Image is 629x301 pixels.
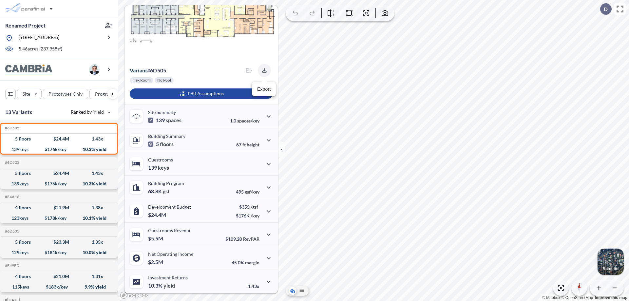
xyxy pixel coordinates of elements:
[89,64,100,75] img: user logo
[130,67,147,73] span: Variant
[5,108,32,116] p: 13 Variants
[251,213,259,218] span: /key
[242,142,246,147] span: ft
[230,118,259,123] p: 1.0
[603,266,619,271] p: Satellite
[148,109,176,115] p: Site Summary
[245,260,259,265] span: margin
[158,164,169,171] span: keys
[298,287,306,295] button: Site Plan
[232,260,259,265] p: 45.0%
[93,109,104,115] span: Yield
[604,6,608,12] p: D
[257,86,271,93] p: Export
[4,126,19,130] h5: Click to copy the code
[148,212,167,218] p: $24.4M
[4,263,19,268] h5: Click to copy the code
[18,34,59,42] p: [STREET_ADDRESS]
[245,189,259,195] span: gsf/key
[236,213,259,218] p: $176K
[5,22,46,29] p: Renamed Project
[48,91,83,97] p: Prototypes Only
[148,282,175,289] p: 10.3%
[23,91,30,97] p: Site
[163,282,175,289] span: yield
[120,292,149,299] a: Mapbox homepage
[89,89,125,99] button: Program
[561,295,593,300] a: OpenStreetMap
[130,88,273,99] button: Edit Assumptions
[4,229,19,234] h5: Click to copy the code
[237,118,259,123] span: spaces/key
[598,249,624,275] button: Switcher ImageSatellite
[247,142,259,147] span: height
[289,287,296,295] button: Aerial View
[598,249,624,275] img: Switcher Image
[595,295,627,300] a: Improve this map
[148,251,193,257] p: Net Operating Income
[148,141,174,147] p: 5
[66,107,115,117] button: Ranked by Yield
[4,195,19,199] h5: Click to copy the code
[43,89,88,99] button: Prototypes Only
[148,188,170,195] p: 68.8K
[17,89,42,99] button: Site
[5,65,52,75] img: BrandImage
[148,164,169,171] p: 139
[166,117,181,123] span: spaces
[148,228,191,233] p: Guestrooms Revenue
[148,259,164,265] p: $2.5M
[248,283,259,289] p: 1.43x
[148,133,185,139] p: Building Summary
[148,235,164,242] p: $5.5M
[243,236,259,242] span: RevPAR
[130,67,166,74] p: # 6d505
[19,46,62,53] p: 5.46 acres ( 237,958 sf)
[148,117,181,123] p: 139
[163,188,170,195] span: gsf
[251,204,258,210] span: /gsf
[160,141,174,147] span: floors
[148,157,173,162] p: Guestrooms
[542,295,560,300] a: Mapbox
[236,204,259,210] p: $355
[236,189,259,195] p: 495
[157,78,171,83] p: No Pool
[4,160,19,165] h5: Click to copy the code
[148,204,191,210] p: Development Budget
[236,142,259,147] p: 67
[148,180,184,186] p: Building Program
[132,78,151,83] p: Flex Room
[148,275,188,280] p: Investment Returns
[225,236,259,242] p: $109.20
[95,91,113,97] p: Program
[188,90,224,97] p: Edit Assumptions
